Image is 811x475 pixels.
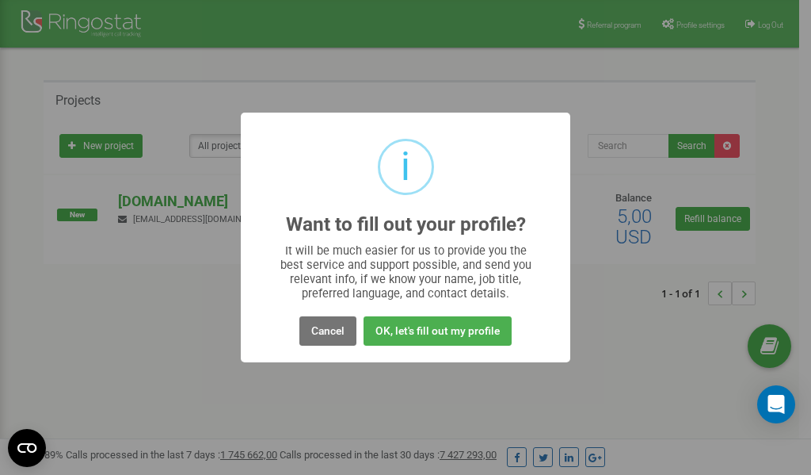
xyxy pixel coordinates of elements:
h2: Want to fill out your profile? [286,214,526,236]
button: Cancel [299,316,356,346]
div: Open Intercom Messenger [757,385,795,423]
button: Open CMP widget [8,429,46,467]
div: It will be much easier for us to provide you the best service and support possible, and send you ... [272,243,539,301]
button: OK, let's fill out my profile [364,316,512,346]
div: i [401,141,410,193]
